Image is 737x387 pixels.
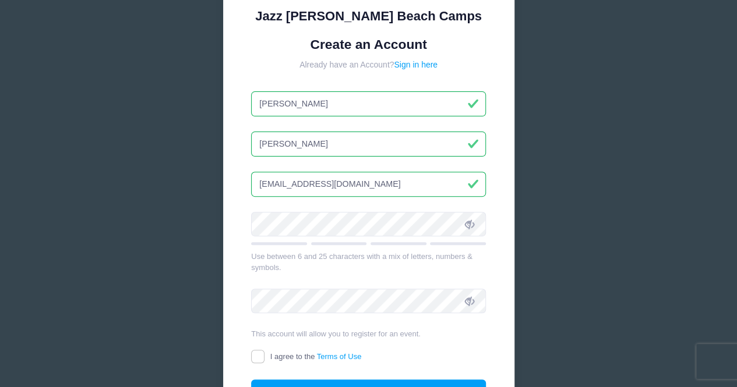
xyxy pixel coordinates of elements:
div: Jazz [PERSON_NAME] Beach Camps [251,6,486,26]
input: First Name [251,91,486,116]
span: I agree to the [270,352,361,361]
div: Already have an Account? [251,59,486,71]
a: Sign in here [394,60,438,69]
div: Use between 6 and 25 characters with a mix of letters, numbers & symbols. [251,251,486,274]
input: Email [251,172,486,197]
a: Terms of Use [317,352,362,361]
h1: Create an Account [251,37,486,52]
input: I agree to theTerms of Use [251,350,265,363]
div: This account will allow you to register for an event. [251,328,486,340]
input: Last Name [251,132,486,157]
